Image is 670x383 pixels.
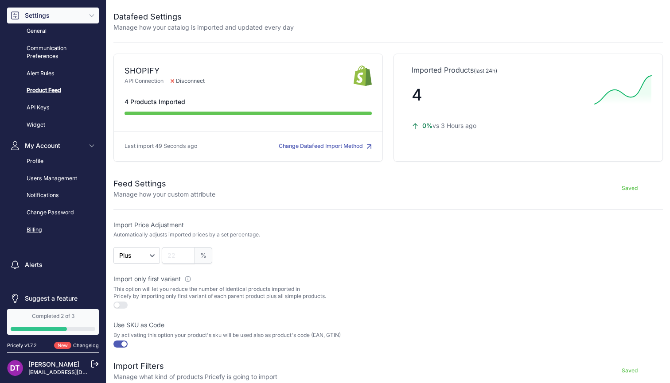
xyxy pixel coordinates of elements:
span: 4 Products Imported [125,97,185,106]
a: Changelog [73,342,99,348]
label: Import only first variant [113,275,386,283]
span: Settings [25,11,83,20]
a: API Keys [7,100,99,116]
p: Last import 49 Seconds ago [125,142,197,151]
h2: Feed Settings [113,178,215,190]
a: Product Feed [7,83,99,98]
a: Alerts [7,257,99,273]
button: Change Datafeed Import Method [279,142,372,151]
button: Settings [7,8,99,23]
p: Automatically adjusts imported prices by a set percentage. [113,231,260,238]
p: By activating this option your product's sku will be used also as product's code (EAN, GTIN) [113,332,386,339]
div: Completed 2 of 3 [11,313,95,320]
a: Alert Rules [7,66,99,81]
button: Saved [596,181,663,195]
span: (last 24h) [474,67,497,74]
span: % [195,247,212,264]
div: Pricefy v1.7.2 [7,342,37,349]
p: Manage what kind of products Pricefy is going to import [113,372,277,381]
input: 22 [162,247,195,264]
span: 0% [422,122,432,129]
a: [PERSON_NAME] [28,360,79,368]
p: API Connection [125,77,354,85]
span: 4 [412,85,422,104]
button: Saved [596,364,663,378]
p: Imported Products [412,65,645,75]
a: Completed 2 of 3 [7,309,99,335]
p: Manage how your custom attribute [113,190,215,199]
p: vs 3 Hours ago [412,121,587,130]
h2: Datafeed Settings [113,11,294,23]
button: My Account [7,138,99,154]
a: [EMAIL_ADDRESS][DOMAIN_NAME] [28,369,121,375]
a: Widget [7,117,99,133]
a: Communication Preferences [7,41,99,64]
label: Use SKU as Code [113,321,386,329]
label: Import Price Adjustment [113,221,386,229]
span: My Account [25,141,83,150]
span: New [54,342,71,349]
a: Users Management [7,171,99,186]
a: Profile [7,154,99,169]
a: Billing [7,222,99,238]
a: General [7,23,99,39]
h2: Import Filters [113,360,277,372]
a: Suggest a feature [7,290,99,306]
span: Disconnect [164,77,212,85]
p: Manage how your catalog is imported and updated every day [113,23,294,32]
div: SHOPIFY [125,65,354,77]
a: Change Password [7,205,99,221]
a: Notifications [7,188,99,203]
p: This option will let you reduce the number of identical products imported in Pricefy by importing... [113,286,386,300]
